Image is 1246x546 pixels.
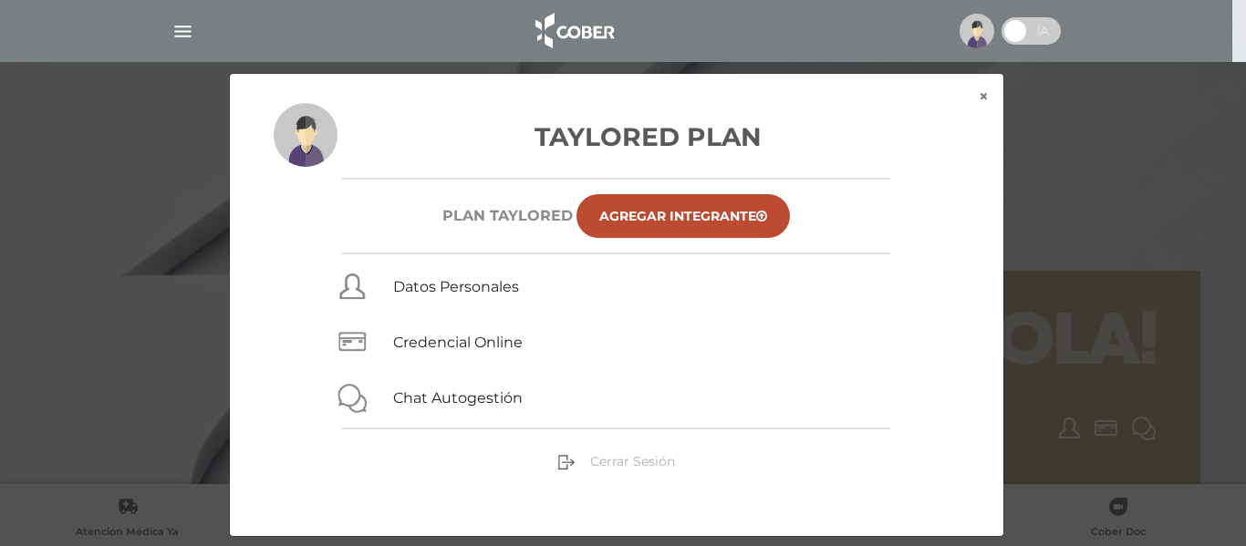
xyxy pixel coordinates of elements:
img: profile-placeholder.svg [960,14,994,48]
h3: Taylored Plan [274,118,960,156]
a: Credencial Online [393,334,523,351]
h6: Plan TAYLORED [442,207,573,224]
img: logo_cober_home-white.png [525,9,621,53]
a: Datos Personales [393,278,519,295]
a: Cerrar Sesión [557,452,675,469]
span: Cerrar Sesión [590,453,675,469]
a: Chat Autogestión [393,389,523,407]
img: sign-out.png [557,453,576,471]
button: × [964,74,1003,119]
a: Agregar Integrante [576,194,790,238]
img: Cober_menu-lines-white.svg [171,20,194,43]
img: profile-placeholder.svg [274,103,337,167]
